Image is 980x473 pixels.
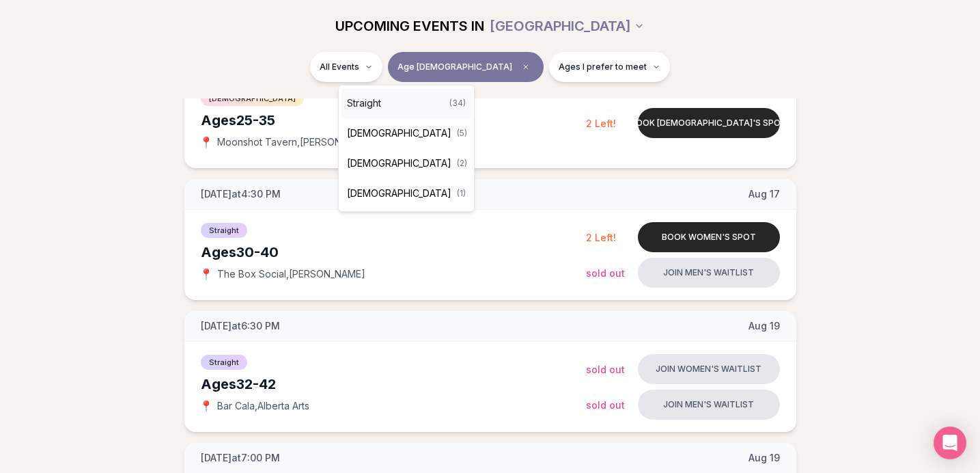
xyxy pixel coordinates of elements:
span: ( 5 ) [457,128,467,139]
span: ( 2 ) [457,158,467,169]
span: [DEMOGRAPHIC_DATA] [347,187,451,200]
span: ( 1 ) [457,188,466,199]
span: [DEMOGRAPHIC_DATA] [347,126,451,140]
span: [DEMOGRAPHIC_DATA] [347,157,451,170]
span: ( 34 ) [449,98,466,109]
span: Straight [347,96,381,110]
